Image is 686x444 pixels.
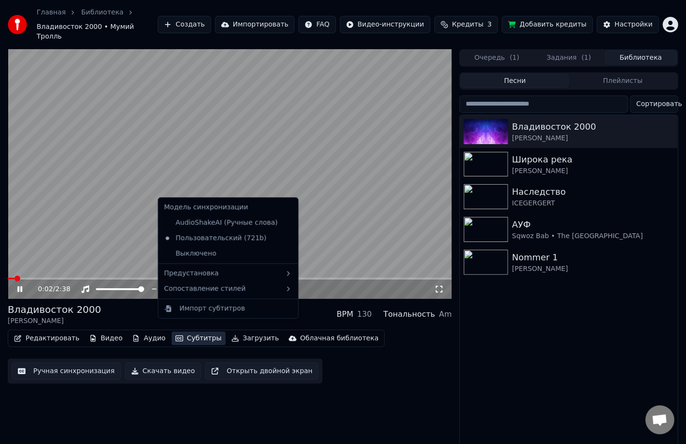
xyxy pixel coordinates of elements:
span: 2:38 [55,284,70,294]
div: Наследство [512,185,674,199]
div: AudioShakeAI (Ручные слова) [160,215,282,230]
button: Очередь [461,51,533,65]
div: Выключено [160,246,296,261]
div: Широка река [512,153,674,166]
div: Модель синхронизации [160,200,296,215]
button: Открыть двойной экран [205,363,319,380]
div: Am [439,309,452,320]
button: Аудио [128,332,169,345]
div: Пользовательский (721b) [160,230,270,246]
div: Сопоставление стилей [160,281,296,296]
button: Субтитры [172,332,226,345]
span: 3 [487,20,492,29]
div: [PERSON_NAME] [512,134,674,143]
button: Добавить кредиты [502,16,593,33]
span: 0:02 [38,284,53,294]
button: Настройки [597,16,659,33]
div: ICEGERGERT [512,199,674,208]
div: Тональность [383,309,435,320]
span: Владивосток 2000 • Мумий Тролль [37,22,158,41]
button: Создать [158,16,211,33]
button: Кредиты3 [434,16,498,33]
div: Предустановка [160,266,296,281]
button: Видео-инструкции [340,16,430,33]
div: АУФ [512,218,674,231]
a: Главная [37,8,66,17]
nav: breadcrumb [37,8,158,41]
button: Ручная синхронизация [12,363,121,380]
div: 130 [357,309,372,320]
button: Задания [533,51,605,65]
span: ( 1 ) [581,53,591,63]
button: Видео [85,332,127,345]
div: / [38,284,61,294]
div: Открытый чат [646,405,674,434]
div: BPM [336,309,353,320]
button: Загрузить [228,332,283,345]
img: youka [8,15,27,34]
button: FAQ [298,16,336,33]
div: Владивосток 2000 [8,303,101,316]
button: Библиотека [605,51,677,65]
span: Кредиты [452,20,484,29]
div: Владивосток 2000 [512,120,674,134]
a: Библиотека [81,8,123,17]
button: Плейлисты [569,74,677,88]
button: Редактировать [10,332,83,345]
div: [PERSON_NAME] [512,166,674,176]
div: Импорт субтитров [179,304,245,313]
div: Настройки [615,20,653,29]
button: Песни [461,74,569,88]
div: [PERSON_NAME] [512,264,674,274]
button: Импортировать [215,16,295,33]
button: Скачать видео [125,363,202,380]
div: Sqwoz Bab • The [GEOGRAPHIC_DATA] [512,231,674,241]
div: Nommer 1 [512,251,674,264]
span: ( 1 ) [510,53,520,63]
div: [PERSON_NAME] [8,316,101,326]
div: Облачная библиотека [300,334,379,343]
span: Сортировать [636,99,682,109]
